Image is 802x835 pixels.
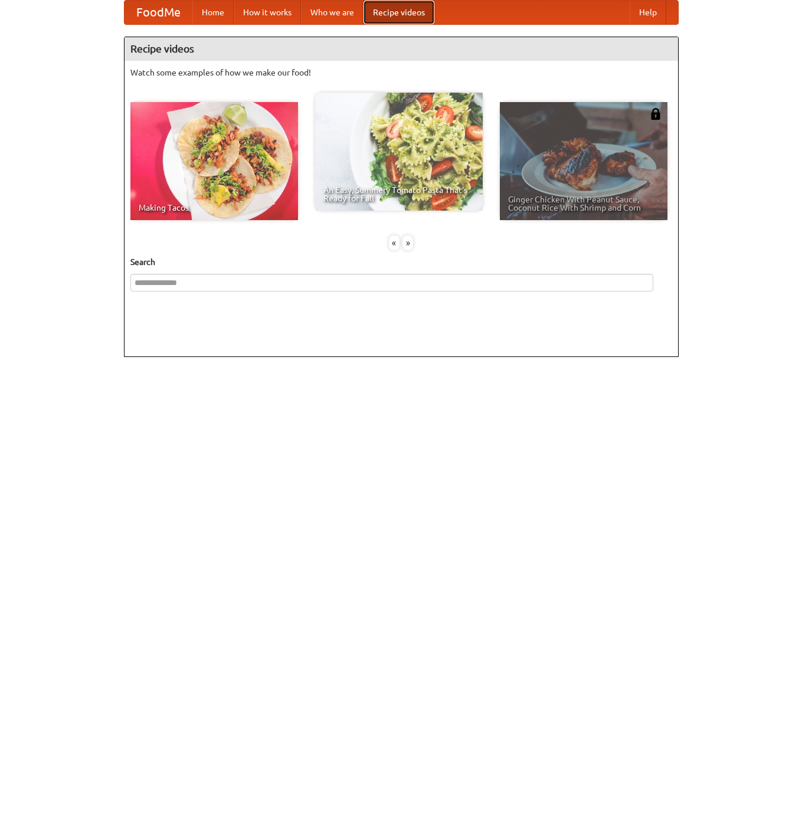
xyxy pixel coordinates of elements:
a: Recipe videos [364,1,434,24]
h4: Recipe videos [125,37,678,61]
h5: Search [130,256,672,268]
a: FoodMe [125,1,192,24]
div: « [389,235,400,250]
a: Home [192,1,234,24]
span: An Easy, Summery Tomato Pasta That's Ready for Fall [323,186,474,202]
a: How it works [234,1,301,24]
a: Who we are [301,1,364,24]
a: An Easy, Summery Tomato Pasta That's Ready for Fall [315,93,483,211]
p: Watch some examples of how we make our food! [130,67,672,78]
a: Help [630,1,666,24]
div: » [402,235,413,250]
img: 483408.png [650,108,662,120]
span: Making Tacos [139,204,290,212]
a: Making Tacos [130,102,298,220]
